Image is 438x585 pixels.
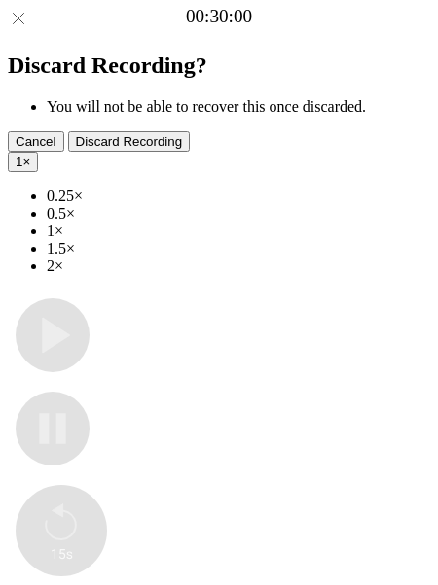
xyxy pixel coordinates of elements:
[8,131,64,152] button: Cancel
[47,258,430,275] li: 2×
[8,152,38,172] button: 1×
[16,155,22,169] span: 1
[47,98,430,116] li: You will not be able to recover this once discarded.
[47,205,430,223] li: 0.5×
[8,52,430,79] h2: Discard Recording?
[47,188,430,205] li: 0.25×
[68,131,191,152] button: Discard Recording
[47,223,430,240] li: 1×
[186,6,252,27] a: 00:30:00
[47,240,430,258] li: 1.5×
